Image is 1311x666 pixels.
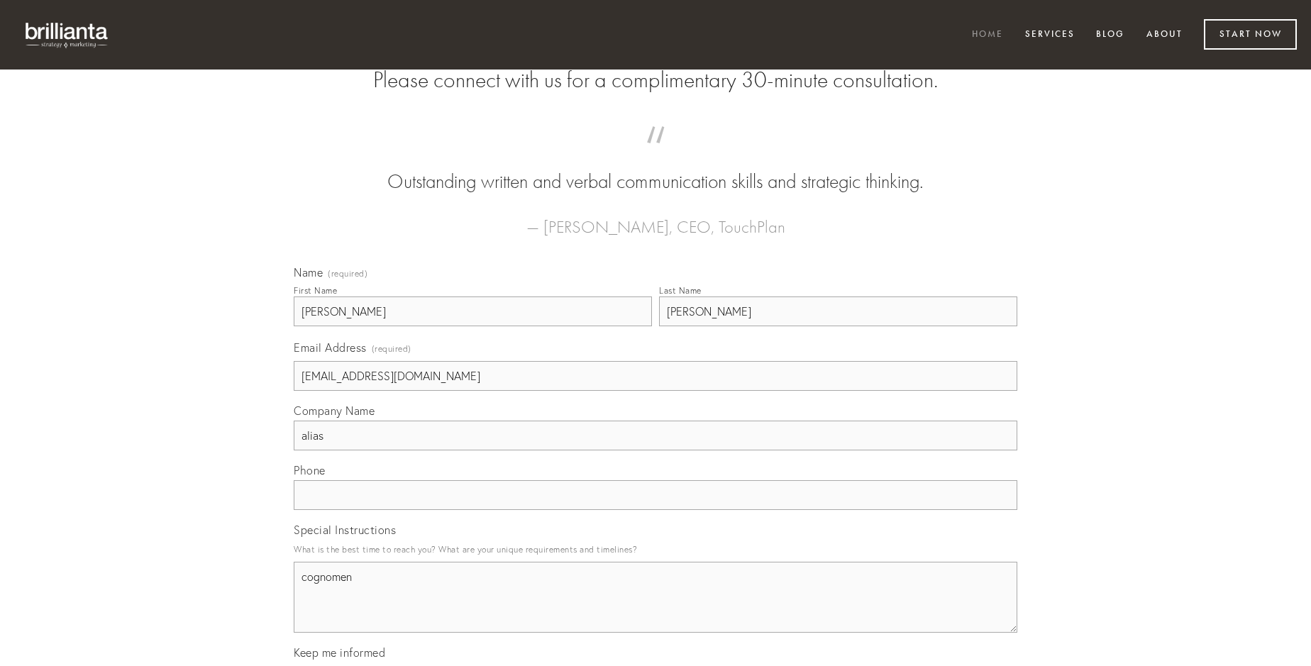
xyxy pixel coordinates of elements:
[294,562,1017,633] textarea: cognomen
[1204,19,1297,50] a: Start Now
[294,340,367,355] span: Email Address
[14,14,121,55] img: brillianta - research, strategy, marketing
[1087,23,1134,47] a: Blog
[316,140,995,168] span: “
[294,285,337,296] div: First Name
[372,339,411,358] span: (required)
[1137,23,1192,47] a: About
[328,270,367,278] span: (required)
[294,463,326,477] span: Phone
[294,265,323,279] span: Name
[659,285,702,296] div: Last Name
[294,540,1017,559] p: What is the best time to reach you? What are your unique requirements and timelines?
[294,645,385,660] span: Keep me informed
[963,23,1012,47] a: Home
[294,67,1017,94] h2: Please connect with us for a complimentary 30-minute consultation.
[294,404,375,418] span: Company Name
[1016,23,1084,47] a: Services
[316,140,995,196] blockquote: Outstanding written and verbal communication skills and strategic thinking.
[316,196,995,241] figcaption: — [PERSON_NAME], CEO, TouchPlan
[294,523,396,537] span: Special Instructions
